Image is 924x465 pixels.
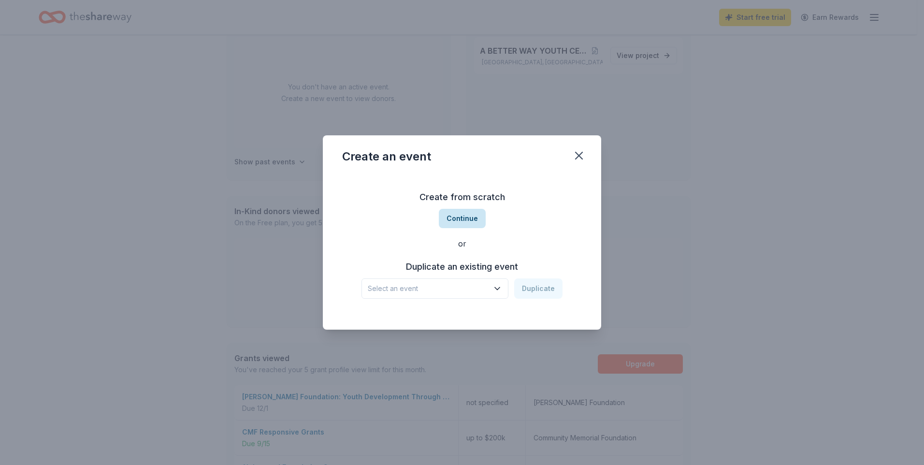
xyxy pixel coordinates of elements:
[342,238,582,249] div: or
[361,278,508,299] button: Select an event
[439,209,486,228] button: Continue
[361,259,563,275] h3: Duplicate an existing event
[342,189,582,205] h3: Create from scratch
[368,283,489,294] span: Select an event
[342,149,431,164] div: Create an event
